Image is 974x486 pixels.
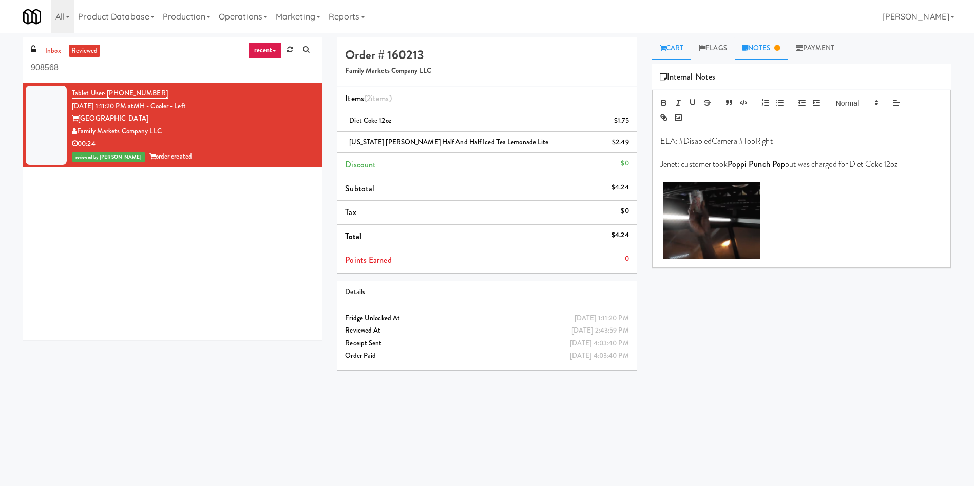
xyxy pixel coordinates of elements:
[660,135,943,147] p: ELA: #DisabledCamera #TopRight
[345,337,628,350] div: Receipt Sent
[72,138,314,150] div: 00:24
[72,112,314,125] div: [GEOGRAPHIC_DATA]
[621,205,628,218] div: $0
[104,88,168,98] span: · [PHONE_NUMBER]
[575,312,629,325] div: [DATE] 1:11:20 PM
[652,37,692,60] a: Cart
[660,69,716,85] span: Internal Notes
[345,183,374,195] span: Subtotal
[249,42,282,59] a: recent
[612,181,629,194] div: $4.24
[345,206,356,218] span: Tax
[371,92,389,104] ng-pluralize: items
[612,136,629,149] div: $2.49
[570,337,629,350] div: [DATE] 4:03:40 PM
[345,286,628,299] div: Details
[345,324,628,337] div: Reviewed At
[345,67,628,75] h5: Family Markets Company LLC
[69,45,101,57] a: reviewed
[345,349,628,362] div: Order Paid
[614,114,629,127] div: $1.75
[31,59,314,77] input: Search vision orders
[345,48,628,62] h4: Order # 160213
[345,230,361,242] span: Total
[364,92,392,104] span: (2 )
[663,182,760,259] img: wHXvokN+6gvvgAAAABJRU5ErkJggg==
[149,151,192,161] span: order created
[72,125,314,138] div: Family Markets Company LLC
[660,159,943,170] p: Jenet: customer took but was charged for Diet Coke 12oz
[621,157,628,170] div: $0
[691,37,735,60] a: Flags
[345,254,391,266] span: Points Earned
[72,152,145,162] span: reviewed by [PERSON_NAME]
[345,159,376,170] span: Discount
[570,349,629,362] div: [DATE] 4:03:40 PM
[72,88,168,99] a: Tablet User· [PHONE_NUMBER]
[612,229,629,242] div: $4.24
[345,92,391,104] span: Items
[571,324,629,337] div: [DATE] 2:43:59 PM
[345,312,628,325] div: Fridge Unlocked At
[349,115,391,125] span: Diet Coke 12oz
[788,37,843,60] a: Payment
[43,45,64,57] a: inbox
[735,37,788,60] a: Notes
[23,8,41,26] img: Micromart
[349,137,548,147] span: [US_STATE] [PERSON_NAME] Half and Half Iced Tea Lemonade Lite
[23,83,322,167] li: Tablet User· [PHONE_NUMBER][DATE] 1:11:20 PM atMH - Cooler - Left[GEOGRAPHIC_DATA]Family Markets ...
[728,158,786,170] strong: Poppi Punch Pop
[72,101,133,111] span: [DATE] 1:11:20 PM at
[133,101,186,111] a: MH - Cooler - Left
[625,252,629,265] div: 0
